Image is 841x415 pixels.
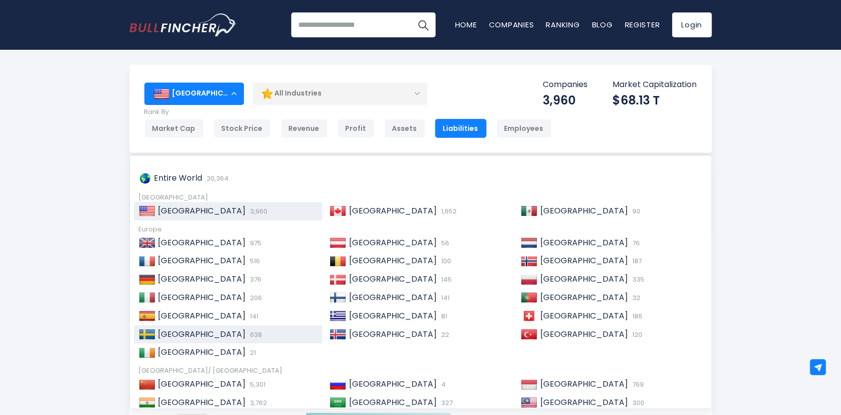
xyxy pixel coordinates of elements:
a: Companies [489,19,534,30]
span: [GEOGRAPHIC_DATA] [349,273,437,285]
span: 975 [248,238,262,248]
div: Stock Price [214,119,271,138]
span: 187 [630,256,642,266]
span: [GEOGRAPHIC_DATA] [540,237,628,248]
span: 3,762 [248,398,267,408]
span: 5,301 [248,380,266,389]
span: [GEOGRAPHIC_DATA] [158,292,246,303]
span: 145 [439,275,452,284]
span: 1,652 [439,207,457,216]
span: [GEOGRAPHIC_DATA] [540,205,628,216]
span: [GEOGRAPHIC_DATA] [540,397,628,408]
span: [GEOGRAPHIC_DATA] [349,310,437,321]
span: [GEOGRAPHIC_DATA] [158,378,246,390]
span: 120 [630,330,642,339]
span: [GEOGRAPHIC_DATA] [349,205,437,216]
div: Liabilities [435,119,486,138]
span: [GEOGRAPHIC_DATA] [158,273,246,285]
span: [GEOGRAPHIC_DATA] [349,237,437,248]
span: 141 [439,293,450,303]
a: Blog [592,19,613,30]
div: Revenue [281,119,328,138]
span: 81 [439,311,447,321]
div: Profit [338,119,374,138]
span: [GEOGRAPHIC_DATA] [540,273,628,285]
span: 141 [248,311,259,321]
a: Register [625,19,660,30]
span: 32 [630,293,640,303]
span: [GEOGRAPHIC_DATA] [349,292,437,303]
span: Entire World [154,172,203,184]
span: 4 [439,380,446,389]
span: [GEOGRAPHIC_DATA] [158,205,246,216]
span: [GEOGRAPHIC_DATA] [158,328,246,340]
span: [GEOGRAPHIC_DATA] [349,255,437,266]
a: Login [672,12,712,37]
span: [GEOGRAPHIC_DATA] [158,346,246,358]
span: 376 [248,275,262,284]
span: 516 [248,256,260,266]
button: Search [411,12,436,37]
div: $68.13 T [613,93,697,108]
span: [GEOGRAPHIC_DATA] [540,255,628,266]
div: 3,960 [543,93,588,108]
span: 335 [630,275,644,284]
span: 100 [439,256,451,266]
span: 21 [248,348,256,357]
span: [GEOGRAPHIC_DATA] [349,378,437,390]
span: 30,364 [205,174,229,183]
div: All Industries [253,82,427,105]
p: Rank By [144,108,552,116]
span: 76 [630,238,640,248]
div: [GEOGRAPHIC_DATA] [139,194,703,202]
div: Market Cap [144,119,204,138]
span: 300 [630,398,644,408]
span: [GEOGRAPHIC_DATA] [540,310,628,321]
div: Europe [139,225,703,234]
span: [GEOGRAPHIC_DATA] [158,310,246,321]
span: [GEOGRAPHIC_DATA] [540,378,628,390]
div: [GEOGRAPHIC_DATA]/ [GEOGRAPHIC_DATA] [139,367,703,375]
span: 3,960 [248,207,268,216]
span: [GEOGRAPHIC_DATA] [158,255,246,266]
span: 90 [630,207,640,216]
span: 769 [630,380,644,389]
a: Home [455,19,477,30]
span: [GEOGRAPHIC_DATA] [158,237,246,248]
p: Market Capitalization [613,80,697,90]
div: Assets [384,119,425,138]
span: [GEOGRAPHIC_DATA] [349,328,437,340]
span: [GEOGRAPHIC_DATA] [349,397,437,408]
span: 22 [439,330,449,339]
span: [GEOGRAPHIC_DATA] [540,328,628,340]
span: 56 [439,238,449,248]
img: Bullfincher logo [129,13,237,36]
span: [GEOGRAPHIC_DATA] [540,292,628,303]
span: 206 [248,293,262,303]
span: 327 [439,398,453,408]
div: Employees [496,119,552,138]
div: [GEOGRAPHIC_DATA] [144,83,244,104]
span: [GEOGRAPHIC_DATA] [158,397,246,408]
p: Companies [543,80,588,90]
span: 186 [630,311,642,321]
span: 638 [248,330,262,339]
a: Go to homepage [129,13,237,36]
a: Ranking [546,19,580,30]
